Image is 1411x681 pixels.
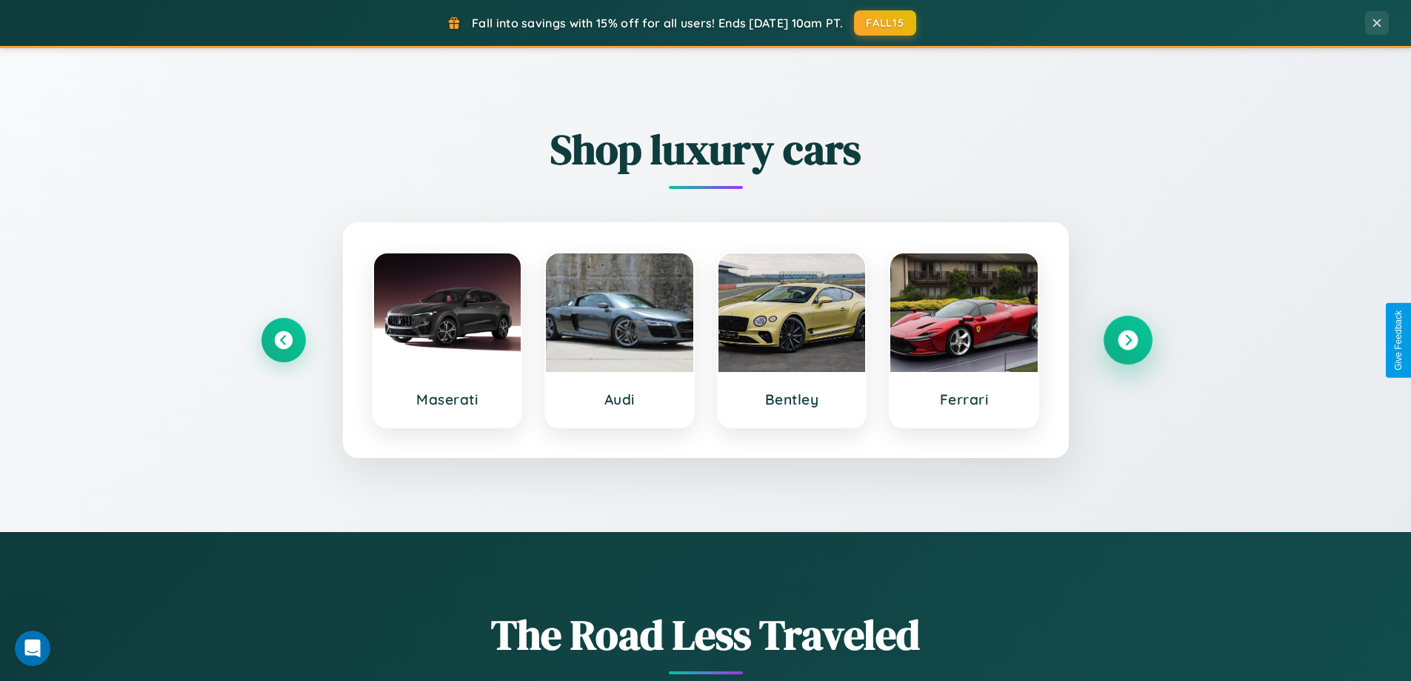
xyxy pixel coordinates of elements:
div: Give Feedback [1393,310,1404,371]
h3: Ferrari [905,391,1023,408]
h2: Shop luxury cars [261,121,1150,178]
h1: The Road Less Traveled [261,606,1150,663]
iframe: Intercom live chat [15,631,50,666]
span: Fall into savings with 15% off for all users! Ends [DATE] 10am PT. [472,16,843,30]
h3: Bentley [733,391,851,408]
h3: Audi [561,391,678,408]
h3: Maserati [389,391,507,408]
button: FALL15 [854,10,916,36]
